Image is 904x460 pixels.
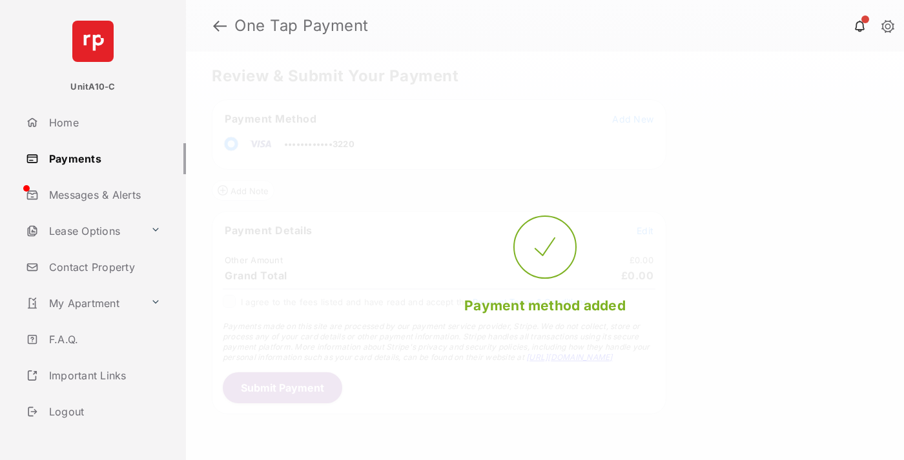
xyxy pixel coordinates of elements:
span: Payment method added [464,297,626,314]
a: Home [21,107,186,138]
a: F.A.Q. [21,324,186,355]
a: Logout [21,396,186,427]
a: Contact Property [21,252,186,283]
a: My Apartment [21,288,145,319]
img: svg+xml;base64,PHN2ZyB4bWxucz0iaHR0cDovL3d3dy53My5vcmcvMjAwMC9zdmciIHdpZHRoPSI2NCIgaGVpZ2h0PSI2NC... [72,21,114,62]
a: Important Links [21,360,166,391]
a: Lease Options [21,215,145,246]
p: UnitA10-C [70,81,115,94]
a: Payments [21,143,186,174]
a: Messages & Alerts [21,179,186,210]
strong: One Tap Payment [234,18,369,34]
